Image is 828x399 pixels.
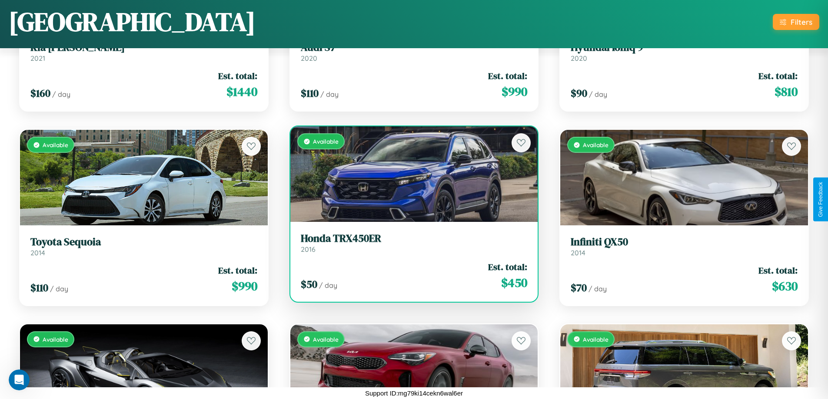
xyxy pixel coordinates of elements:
[320,90,339,99] span: / day
[226,83,257,100] span: $ 1440
[301,245,316,254] span: 2016
[758,264,798,277] span: Est. total:
[488,69,527,82] span: Est. total:
[9,4,256,40] h1: [GEOGRAPHIC_DATA]
[791,17,812,26] div: Filters
[319,281,337,290] span: / day
[365,387,463,399] p: Support ID: mg79ki14cekn6wal6er
[301,54,317,63] span: 2020
[313,138,339,145] span: Available
[30,236,257,248] h3: Toyota Sequoia
[218,69,257,82] span: Est. total:
[43,141,68,148] span: Available
[571,248,585,257] span: 2014
[30,280,48,295] span: $ 110
[818,182,824,217] div: Give Feedback
[502,83,527,100] span: $ 990
[758,69,798,82] span: Est. total:
[218,264,257,277] span: Est. total:
[501,274,527,291] span: $ 450
[301,86,319,100] span: $ 110
[52,90,70,99] span: / day
[583,336,609,343] span: Available
[589,284,607,293] span: / day
[571,236,798,248] h3: Infiniti QX50
[30,41,257,63] a: Kia [PERSON_NAME]2021
[30,248,45,257] span: 2014
[571,280,587,295] span: $ 70
[30,54,45,63] span: 2021
[488,261,527,273] span: Est. total:
[301,232,528,245] h3: Honda TRX450ER
[30,86,50,100] span: $ 160
[9,369,30,390] iframe: Intercom live chat
[589,90,607,99] span: / day
[772,277,798,295] span: $ 630
[30,236,257,257] a: Toyota Sequoia2014
[313,336,339,343] span: Available
[571,41,798,63] a: Hyundai Ioniq 92020
[571,54,587,63] span: 2020
[301,232,528,254] a: Honda TRX450ER2016
[583,141,609,148] span: Available
[50,284,68,293] span: / day
[43,336,68,343] span: Available
[571,236,798,257] a: Infiniti QX502014
[301,277,317,291] span: $ 50
[232,277,257,295] span: $ 990
[773,14,819,30] button: Filters
[775,83,798,100] span: $ 810
[301,41,528,63] a: Audi S72020
[571,86,587,100] span: $ 90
